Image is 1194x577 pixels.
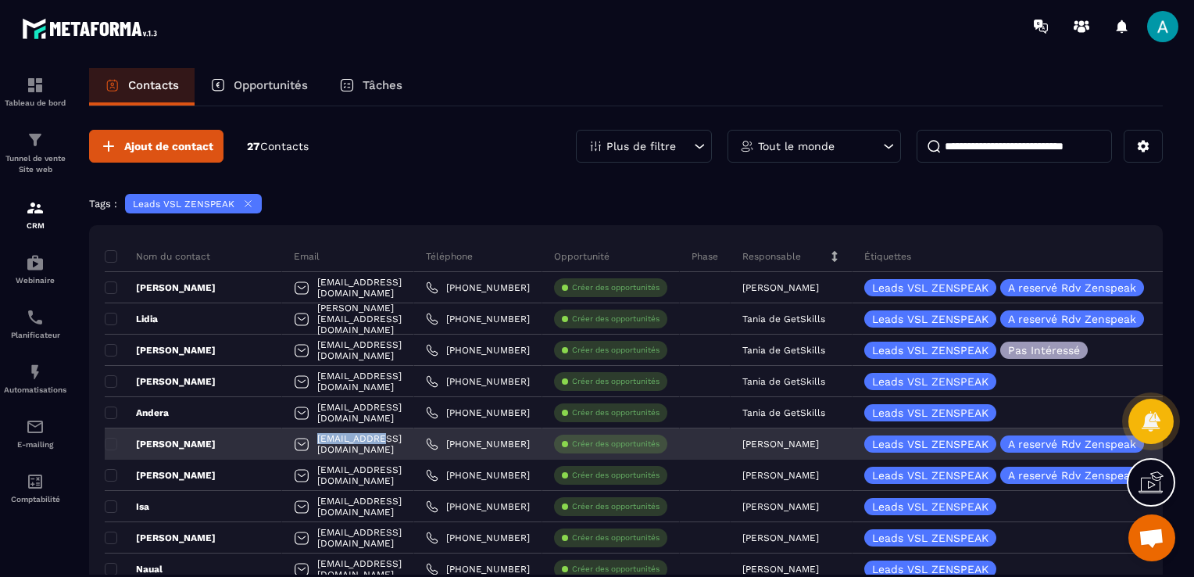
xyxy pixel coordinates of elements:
a: emailemailE-mailing [4,406,66,461]
a: formationformationTableau de bord [4,64,66,119]
button: Ajout de contact [89,130,223,163]
p: Créer des opportunités [572,564,660,575]
p: Nom du contact [105,250,210,263]
p: Automatisations [4,385,66,394]
p: Planificateur [4,331,66,339]
p: [PERSON_NAME] [742,564,819,575]
a: formationformationCRM [4,187,66,242]
p: Tania de GetSkills [742,407,825,418]
img: automations [26,363,45,382]
p: Naual [105,563,163,575]
p: Leads VSL ZENSPEAK [872,439,988,450]
a: Tâches [324,68,418,106]
p: Opportunité [554,250,610,263]
p: Leads VSL ZENSPEAK [872,501,988,512]
p: A reservé Rdv Zenspeak [1008,314,1136,324]
p: Créer des opportunités [572,532,660,543]
p: Tania de GetSkills [742,314,825,324]
p: Leads VSL ZENSPEAK [872,564,988,575]
p: Créer des opportunités [572,470,660,481]
p: Comptabilité [4,495,66,504]
p: Contacts [128,78,179,92]
a: automationsautomationsAutomatisations [4,351,66,406]
p: Créer des opportunités [572,376,660,387]
img: formation [26,76,45,95]
a: Opportunités [195,68,324,106]
p: Tableau de bord [4,99,66,107]
p: Leads VSL ZENSPEAK [872,376,988,387]
img: formation [26,199,45,217]
p: Créer des opportunités [572,345,660,356]
p: E-mailing [4,440,66,449]
p: Leads VSL ZENSPEAK [872,314,988,324]
p: A reservé Rdv Zenspeak [1008,282,1136,293]
p: Tania de GetSkills [742,345,825,356]
p: Tout le monde [758,141,835,152]
p: [PERSON_NAME] [742,439,819,450]
p: [PERSON_NAME] [742,282,819,293]
p: Créer des opportunités [572,501,660,512]
p: [PERSON_NAME] [105,281,216,294]
p: Pas Intéressé [1008,345,1080,356]
a: [PHONE_NUMBER] [426,469,530,482]
p: Leads VSL ZENSPEAK [872,407,988,418]
p: Opportunités [234,78,308,92]
p: Phase [692,250,718,263]
p: Lidia [105,313,158,325]
p: Leads VSL ZENSPEAK [133,199,234,210]
p: [PERSON_NAME] [105,344,216,357]
a: [PHONE_NUMBER] [426,344,530,357]
p: Tâches [363,78,402,92]
div: Ouvrir le chat [1128,514,1175,561]
p: 27 [247,139,309,154]
p: [PERSON_NAME] [105,469,216,482]
p: Créer des opportunités [572,407,660,418]
p: A reservé Rdv Zenspeak [1008,439,1136,450]
img: formation [26,131,45,149]
p: Tags : [89,198,117,210]
p: [PERSON_NAME] [105,375,216,388]
p: Créer des opportunités [572,314,660,324]
a: [PHONE_NUMBER] [426,375,530,388]
p: Leads VSL ZENSPEAK [872,345,988,356]
img: logo [22,14,163,43]
img: email [26,418,45,436]
p: Créer des opportunités [572,439,660,450]
p: Tania de GetSkills [742,376,825,387]
p: Isa [105,500,149,513]
a: [PHONE_NUMBER] [426,281,530,294]
img: accountant [26,472,45,491]
p: Webinaire [4,276,66,285]
a: [PHONE_NUMBER] [426,500,530,513]
p: [PERSON_NAME] [742,470,819,481]
a: automationsautomationsWebinaire [4,242,66,296]
p: Leads VSL ZENSPEAK [872,532,988,543]
a: [PHONE_NUMBER] [426,313,530,325]
p: CRM [4,221,66,230]
p: Étiquettes [864,250,911,263]
p: Plus de filtre [606,141,676,152]
p: Email [294,250,320,263]
p: Andera [105,407,169,419]
a: [PHONE_NUMBER] [426,532,530,544]
span: Ajout de contact [124,138,213,154]
a: schedulerschedulerPlanificateur [4,296,66,351]
span: Contacts [260,140,309,152]
a: [PHONE_NUMBER] [426,438,530,450]
p: Créer des opportunités [572,282,660,293]
a: accountantaccountantComptabilité [4,461,66,515]
img: automations [26,253,45,272]
p: [PERSON_NAME] [105,532,216,544]
a: Contacts [89,68,195,106]
p: Responsable [742,250,801,263]
p: [PERSON_NAME] [742,501,819,512]
a: [PHONE_NUMBER] [426,407,530,419]
p: Tunnel de vente Site web [4,153,66,175]
p: A reservé Rdv Zenspeak [1008,470,1136,481]
p: Téléphone [426,250,473,263]
a: [PHONE_NUMBER] [426,563,530,575]
p: Leads VSL ZENSPEAK [872,282,988,293]
p: [PERSON_NAME] [105,438,216,450]
a: formationformationTunnel de vente Site web [4,119,66,187]
p: [PERSON_NAME] [742,532,819,543]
